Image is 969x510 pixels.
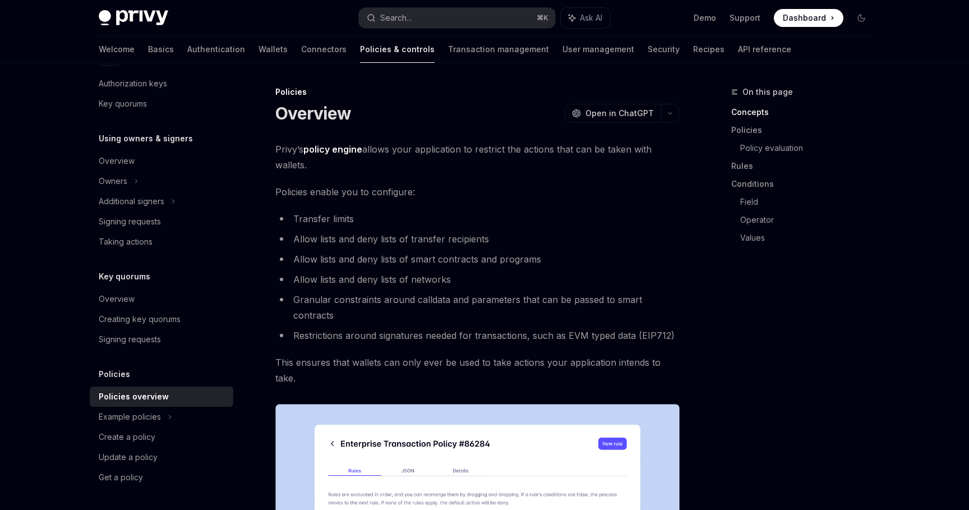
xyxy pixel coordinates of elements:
img: dark logo [99,10,168,26]
span: This ensures that wallets can only ever be used to take actions your application intends to take. [275,355,680,386]
a: Signing requests [90,212,233,232]
button: Toggle dark mode [852,9,870,27]
li: Granular constraints around calldata and parameters that can be passed to smart contracts [275,292,680,323]
a: Key quorums [90,94,233,114]
a: Transaction management [448,36,549,63]
h5: Using owners & signers [99,132,193,145]
a: Taking actions [90,232,233,252]
a: Welcome [99,36,135,63]
span: Dashboard [783,12,826,24]
a: Security [648,36,680,63]
span: Privy’s allows your application to restrict the actions that can be taken with wallets. [275,141,680,173]
a: Overview [90,151,233,171]
div: Authorization keys [99,77,167,90]
a: Signing requests [90,329,233,350]
div: Overview [99,292,135,306]
span: Policies enable you to configure: [275,184,680,200]
div: Creating key quorums [99,313,181,326]
a: Recipes [693,36,725,63]
div: Create a policy [99,430,155,444]
div: Signing requests [99,215,161,228]
a: Authorization keys [90,73,233,94]
a: Rules [731,157,879,175]
span: On this page [742,85,793,99]
a: Overview [90,289,233,309]
div: Update a policy [99,451,158,464]
a: Policy evaluation [740,139,879,157]
button: Open in ChatGPT [565,104,661,123]
span: ⌘ K [537,13,548,22]
a: Operator [740,211,879,229]
div: Additional signers [99,195,164,208]
h5: Key quorums [99,270,150,283]
li: Allow lists and deny lists of smart contracts and programs [275,251,680,267]
span: Ask AI [580,12,602,24]
li: Restrictions around signatures needed for transactions, such as EVM typed data (EIP712) [275,328,680,343]
strong: policy engine [303,144,362,155]
a: Create a policy [90,427,233,447]
a: Policies & controls [360,36,435,63]
a: User management [562,36,634,63]
a: Concepts [731,103,879,121]
div: Policies overview [99,390,169,403]
a: Demo [694,12,716,24]
span: Open in ChatGPT [585,108,654,119]
h1: Overview [275,103,351,123]
a: Values [740,229,879,247]
li: Transfer limits [275,211,680,227]
div: Key quorums [99,97,147,111]
a: Authentication [187,36,245,63]
h5: Policies [99,367,130,381]
button: Search...⌘K [359,8,555,28]
a: Support [730,12,760,24]
a: Conditions [731,175,879,193]
a: Policies [731,121,879,139]
div: Overview [99,154,135,168]
div: Search... [380,11,412,25]
a: API reference [738,36,791,63]
a: Policies overview [90,387,233,407]
a: Get a policy [90,467,233,488]
div: Get a policy [99,471,143,484]
div: Policies [275,86,680,98]
div: Owners [99,174,127,188]
div: Taking actions [99,235,153,249]
button: Ask AI [561,8,610,28]
a: Update a policy [90,447,233,467]
li: Allow lists and deny lists of transfer recipients [275,231,680,247]
a: Basics [148,36,174,63]
a: Field [740,193,879,211]
li: Allow lists and deny lists of networks [275,272,680,287]
div: Example policies [99,410,161,424]
div: Signing requests [99,333,161,346]
a: Dashboard [774,9,843,27]
a: Creating key quorums [90,309,233,329]
a: Wallets [259,36,288,63]
a: Connectors [301,36,347,63]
